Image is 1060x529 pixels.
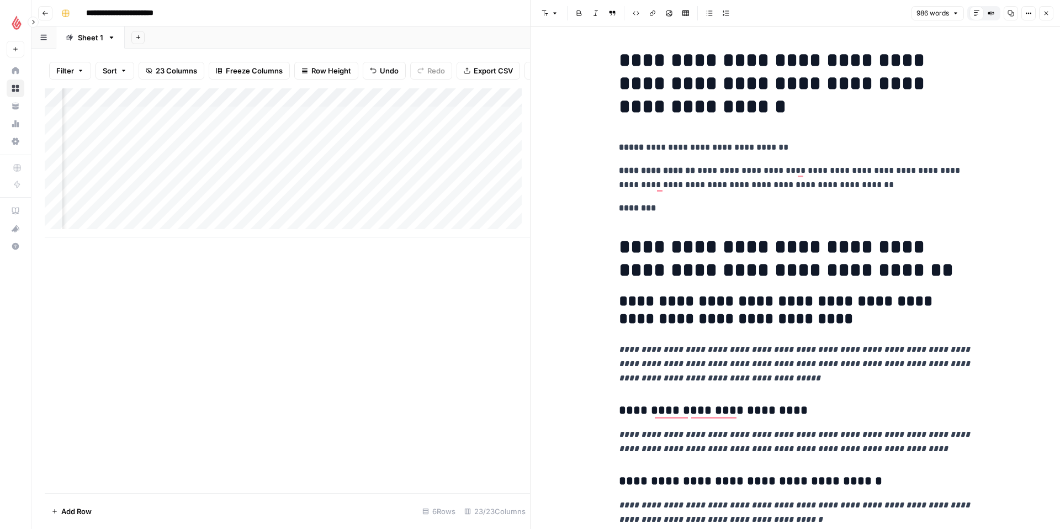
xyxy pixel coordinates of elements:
button: Filter [49,62,91,80]
div: 23/23 Columns [460,502,530,520]
a: Your Data [7,97,24,115]
button: Add Row [45,502,98,520]
button: What's new? [7,220,24,237]
button: 23 Columns [139,62,204,80]
button: Undo [363,62,406,80]
a: AirOps Academy [7,202,24,220]
a: Sheet 1 [56,27,125,49]
button: Sort [96,62,134,80]
a: Usage [7,115,24,133]
button: Help + Support [7,237,24,255]
div: Sheet 1 [78,32,103,43]
span: Undo [380,65,399,76]
span: Row Height [311,65,351,76]
a: Browse [7,80,24,97]
button: Freeze Columns [209,62,290,80]
a: Settings [7,133,24,150]
button: Redo [410,62,452,80]
button: Export CSV [457,62,520,80]
button: Workspace: Lightspeed [7,9,24,36]
span: Filter [56,65,74,76]
span: 23 Columns [156,65,197,76]
span: Export CSV [474,65,513,76]
button: Row Height [294,62,358,80]
div: 6 Rows [418,502,460,520]
span: Freeze Columns [226,65,283,76]
button: 986 words [911,6,964,20]
img: Lightspeed Logo [7,13,26,33]
span: Sort [103,65,117,76]
span: 986 words [916,8,949,18]
span: Redo [427,65,445,76]
a: Home [7,62,24,80]
span: Add Row [61,506,92,517]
